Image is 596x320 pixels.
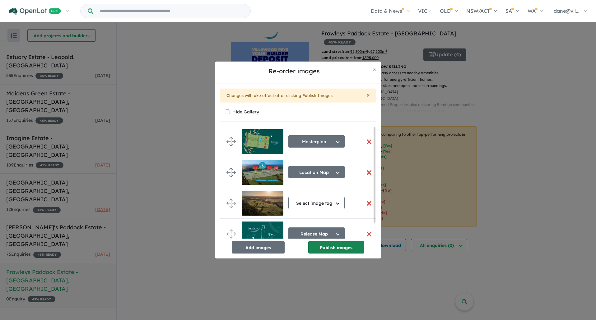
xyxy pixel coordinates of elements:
span: × [367,91,370,98]
button: Select image tag [288,197,345,209]
div: Changes will take effect after clicking Publish Images [220,89,376,103]
img: Openlot PRO Logo White [9,7,61,15]
button: Publish images [308,241,364,254]
h5: Re-order images [220,66,368,76]
button: Release Map [288,227,345,240]
span: × [373,66,376,73]
input: Try estate name, suburb, builder or developer [94,4,249,18]
img: drag.svg [226,137,236,146]
label: Hide Gallery [232,107,259,116]
button: Masterplan [288,135,345,148]
img: Frawleys%20Paddock%20Estate%20-%20Axe%20Creek___1727155331.jpg [242,160,283,185]
button: Add images [232,241,285,254]
img: drag.svg [226,168,236,177]
img: drag.svg [226,229,236,239]
button: Close [367,92,370,98]
img: Frawleys%20Paddock%20Estate%20-%20Axe%20Creek___1727139437.jpg [242,129,283,154]
span: dane@vil... [554,8,580,14]
button: Location Map [288,166,345,178]
img: Frawleys%20Paddock%20Estate%20-%20Axe%20Creek___1727155395.jpg [242,191,283,216]
img: Frawleys%20Paddock%20Estate%20-%20Axe%20Creek___1727154883_0.jpg [242,222,283,246]
img: drag.svg [226,199,236,208]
